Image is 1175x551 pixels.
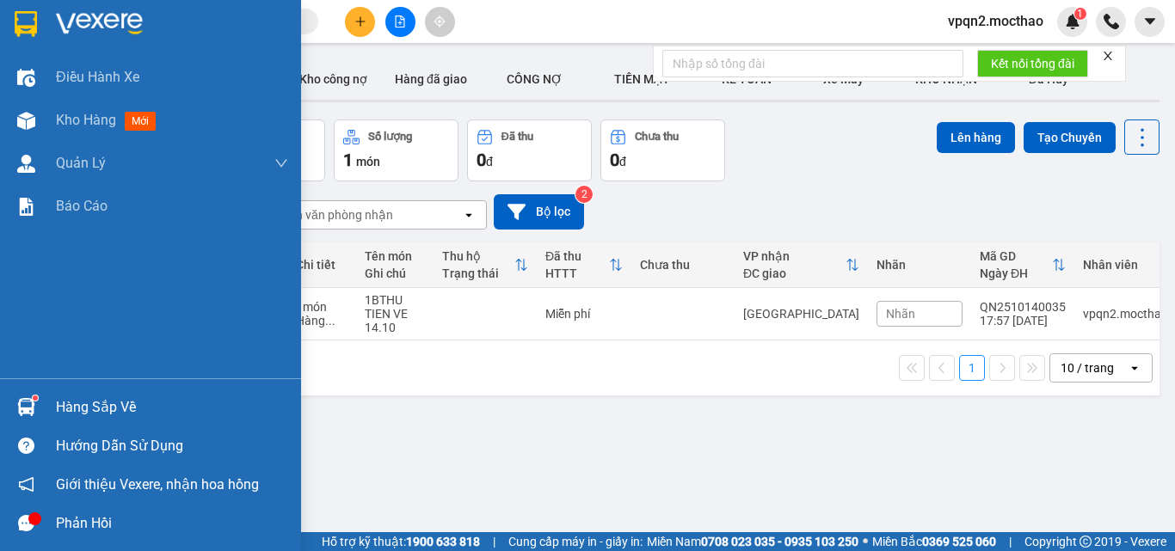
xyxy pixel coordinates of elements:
span: mới [125,112,156,131]
div: Nhân viên [1083,258,1168,272]
button: Kho công nợ [286,58,381,100]
button: file-add [385,7,415,37]
button: Đã thu0đ [467,119,592,181]
th: Toggle SortBy [434,242,537,288]
span: đ [486,155,493,168]
span: Báo cáo [56,195,108,217]
span: Quản Lý [56,152,106,174]
span: | [1009,532,1012,551]
span: Kho hàng [56,112,116,128]
span: caret-down [1142,14,1158,29]
button: caret-down [1135,7,1165,37]
span: TIỀN MẶT [614,72,670,86]
input: Nhập số tổng đài [662,50,963,77]
span: message [18,515,34,531]
div: VP nhận [743,249,846,263]
span: copyright [1080,536,1092,548]
div: Ghi chú [365,266,425,280]
div: Hàng thông thường [296,314,348,328]
span: Giới thiệu Vexere, nhận hoa hồng [56,474,259,495]
div: Chọn văn phòng nhận [274,206,393,223]
svg: open [1128,361,1141,375]
div: 17:57 [DATE] [980,314,1066,328]
strong: 0369 525 060 [922,535,996,548]
img: logo-vxr [15,11,37,37]
span: 0 [477,150,486,170]
span: notification [18,476,34,493]
span: close [1102,50,1114,62]
th: Toggle SortBy [735,242,868,288]
div: 10 / trang [1061,359,1114,377]
span: đ [619,155,626,168]
div: Đã thu [545,249,609,263]
div: Tên món [365,249,425,263]
div: ĐC giao [743,266,846,280]
img: warehouse-icon [17,112,35,130]
button: Hàng đã giao [381,58,481,100]
span: | [493,532,495,551]
span: Hỗ trợ kỹ thuật: [322,532,480,551]
div: Chi tiết [296,258,348,272]
span: Điều hành xe [56,66,139,88]
div: Số lượng [368,131,412,143]
sup: 1 [33,395,38,401]
strong: 1900 633 818 [406,535,480,548]
span: ... [325,314,335,328]
img: icon-new-feature [1065,14,1080,29]
button: Tạo Chuyến [1024,122,1116,153]
span: 1 [343,150,353,170]
th: Toggle SortBy [971,242,1074,288]
span: Miền Nam [647,532,858,551]
div: Đã thu [501,131,533,143]
div: Chưa thu [640,258,726,272]
button: Lên hàng [937,122,1015,153]
span: Miền Bắc [872,532,996,551]
div: Mã GD [980,249,1052,263]
span: plus [354,15,366,28]
div: Nhãn [877,258,963,272]
button: Chưa thu0đ [600,119,725,181]
svg: open [462,208,476,222]
button: 1 [959,355,985,381]
div: HTTT [545,266,609,280]
div: [GEOGRAPHIC_DATA] [743,307,859,321]
span: Kết nối tổng đài [991,54,1074,73]
img: solution-icon [17,198,35,216]
span: file-add [394,15,406,28]
th: Toggle SortBy [537,242,631,288]
button: aim [425,7,455,37]
img: warehouse-icon [17,398,35,416]
span: question-circle [18,438,34,454]
span: vpqn2.mocthao [934,10,1057,32]
img: warehouse-icon [17,155,35,173]
button: Kết nối tổng đài [977,50,1088,77]
div: Phản hồi [56,511,288,536]
div: vpqn2.mocthao [1083,307,1168,321]
div: 1 món [296,300,348,314]
span: aim [434,15,446,28]
span: CÔNG NỢ [507,72,563,86]
span: Cung cấp máy in - giấy in: [508,532,643,551]
img: warehouse-icon [17,69,35,87]
div: 1BTHU [365,293,425,307]
div: Trạng thái [442,266,514,280]
button: plus [345,7,375,37]
span: ⚪️ [863,538,868,545]
div: Miễn phí [545,307,623,321]
div: Thu hộ [442,249,514,263]
div: Ngày ĐH [980,266,1052,280]
img: phone-icon [1104,14,1119,29]
div: QN2510140035 [980,300,1066,314]
div: Hàng sắp về [56,395,288,420]
div: TIEN VE 14.10 [365,307,425,334]
div: Chưa thu [635,131,679,143]
span: Nhãn [886,307,915,321]
span: 1 [1077,8,1083,20]
strong: 0708 023 035 - 0935 103 250 [701,535,858,548]
sup: 1 [1074,8,1086,20]
div: Hướng dẫn sử dụng [56,433,288,459]
button: Số lượng1món [334,119,458,181]
span: down [274,156,288,170]
span: 0 [610,150,619,170]
span: món [356,155,380,168]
